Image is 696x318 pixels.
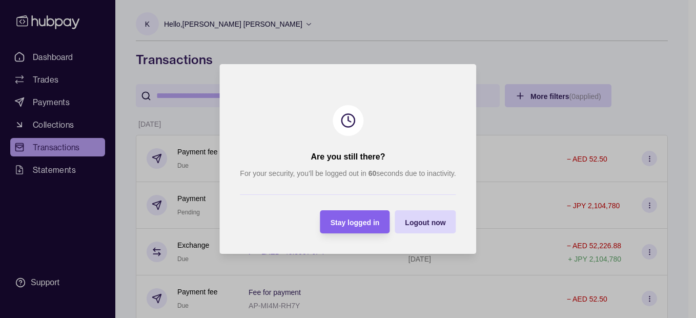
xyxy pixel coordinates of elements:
button: Stay logged in [320,210,390,233]
span: Logout now [405,218,445,227]
p: For your security, you’ll be logged out in seconds due to inactivity. [240,168,456,179]
strong: 60 [369,169,377,177]
button: Logout now [395,210,456,233]
span: Stay logged in [331,218,380,227]
h2: Are you still there? [311,151,385,163]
